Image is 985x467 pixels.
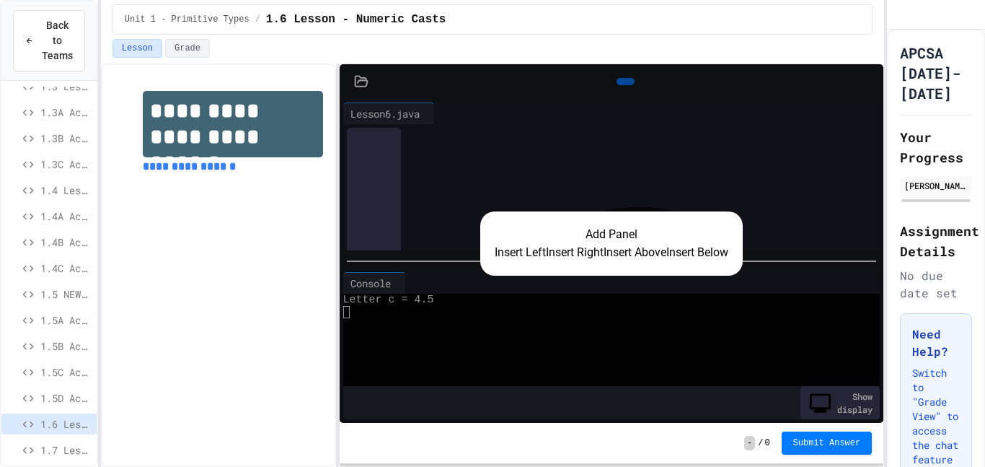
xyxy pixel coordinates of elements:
[40,365,91,380] span: 1.5C Activity C
[40,442,91,458] span: 1.7 Lesson - API, Packages, and Classes
[40,105,91,120] span: 1.3A Activity A
[40,390,91,406] span: 1.5D Activity D
[40,157,91,172] span: 1.3C Activity C
[744,436,755,450] span: -
[40,209,91,224] span: 1.4A Activity A
[900,221,972,261] h2: Assignment Details
[40,131,91,146] span: 1.3B Activity B
[758,437,763,449] span: /
[900,127,972,167] h2: Your Progress
[42,18,73,64] span: Back to Teams
[40,339,91,354] span: 1.5B Activity B
[255,14,260,25] span: /
[904,179,968,192] div: [PERSON_NAME]
[900,267,972,302] div: No due date set
[793,437,861,449] span: Submit Answer
[782,432,873,455] button: Submit Answer
[40,79,91,94] span: 1.3 Lesson - Data Types
[912,326,960,360] h3: Need Help?
[165,39,210,58] button: Grade
[125,14,249,25] span: Unit 1 - Primitive Types
[40,287,91,302] span: 1.5 NEW Modular Division
[40,235,91,250] span: 1.4B Activity B
[13,10,85,71] button: Back to Teams
[40,313,91,328] span: 1.5A Activity A
[40,183,91,198] span: 1.4 Lesson - Number Calculations
[900,43,972,103] h1: APCSA [DATE]-[DATE]
[266,11,446,28] span: 1.6 Lesson - Numeric Casts
[40,261,91,276] span: 1.4C Activity C
[764,437,769,449] span: 0
[40,416,91,432] span: 1.6 Lesson - Numeric Casts
[112,39,162,58] button: Lesson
